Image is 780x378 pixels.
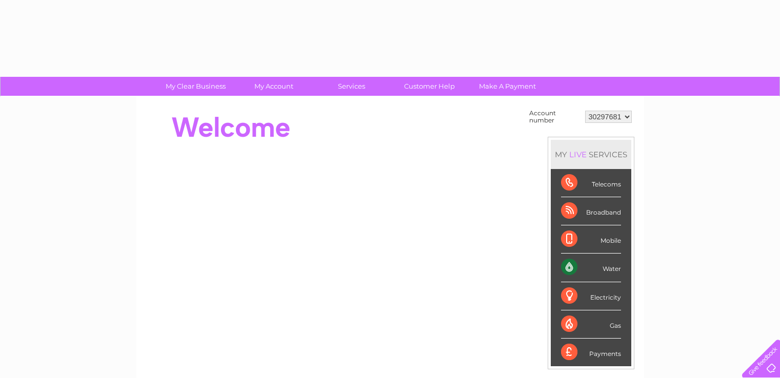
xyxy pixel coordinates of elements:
[231,77,316,96] a: My Account
[527,107,583,127] td: Account number
[153,77,238,96] a: My Clear Business
[561,310,621,339] div: Gas
[561,197,621,225] div: Broadband
[561,282,621,310] div: Electricity
[561,169,621,197] div: Telecoms
[561,225,621,254] div: Mobile
[387,77,472,96] a: Customer Help
[551,140,631,169] div: MY SERVICES
[567,150,589,159] div: LIVE
[561,254,621,282] div: Water
[309,77,394,96] a: Services
[465,77,550,96] a: Make A Payment
[561,339,621,366] div: Payments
